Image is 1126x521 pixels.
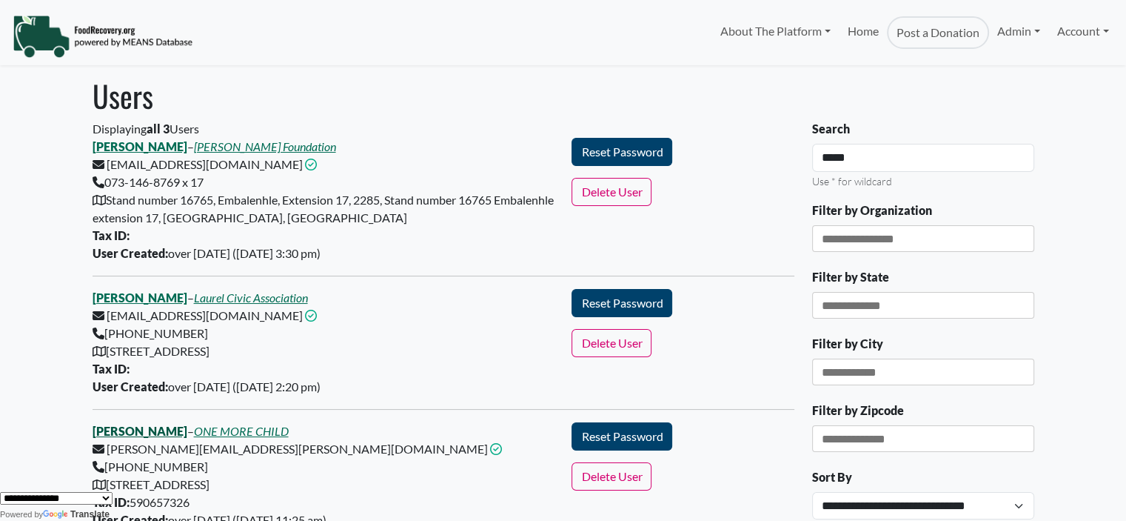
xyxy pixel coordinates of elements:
button: Delete User [572,462,651,491]
label: Sort By [812,468,852,486]
h1: Users [93,78,1034,113]
i: This email address is confirmed. [490,443,502,455]
i: This email address is confirmed. [305,159,317,170]
b: Tax ID: [93,228,130,242]
button: Reset Password [572,289,672,317]
button: Reset Password [572,138,672,166]
small: Use * for wildcard [812,175,892,188]
b: User Created: [93,379,168,394]
b: Tax ID: [93,362,130,376]
button: Reset Password [572,422,672,451]
a: Post a Donation [887,16,989,49]
label: Filter by Organization [812,202,932,219]
a: ONE MORE CHILD [194,424,289,438]
a: [PERSON_NAME] [93,424,187,438]
a: [PERSON_NAME] [93,139,187,153]
a: [PERSON_NAME] Foundation [194,139,336,153]
button: Delete User [572,329,651,357]
b: User Created: [93,246,168,260]
button: Delete User [572,178,651,206]
b: all 3 [147,122,170,136]
a: Admin [989,16,1048,46]
label: Filter by State [812,268,889,286]
a: About The Platform [712,16,839,46]
a: Home [839,16,886,49]
img: Google Translate [43,510,70,520]
label: Filter by City [812,335,883,353]
a: [PERSON_NAME] [93,291,187,305]
a: Translate [43,509,110,520]
a: Account [1049,16,1117,46]
a: Laurel Civic Association [194,291,308,305]
label: Search [812,120,850,138]
img: NavigationLogo_FoodRecovery-91c16205cd0af1ed486a0f1a7774a6544ea792ac00100771e7dd3ec7c0e58e41.png [13,14,192,59]
i: This email address is confirmed. [305,310,317,322]
div: – [EMAIL_ADDRESS][DOMAIN_NAME] 073-146-8769 x 17 Stand number 16765, Embalenhle, Extension 17, 22... [84,138,563,262]
label: Filter by Zipcode [812,402,904,419]
div: – [EMAIL_ADDRESS][DOMAIN_NAME] [PHONE_NUMBER] [STREET_ADDRESS] over [DATE] ([DATE] 2:20 pm) [84,289,563,396]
